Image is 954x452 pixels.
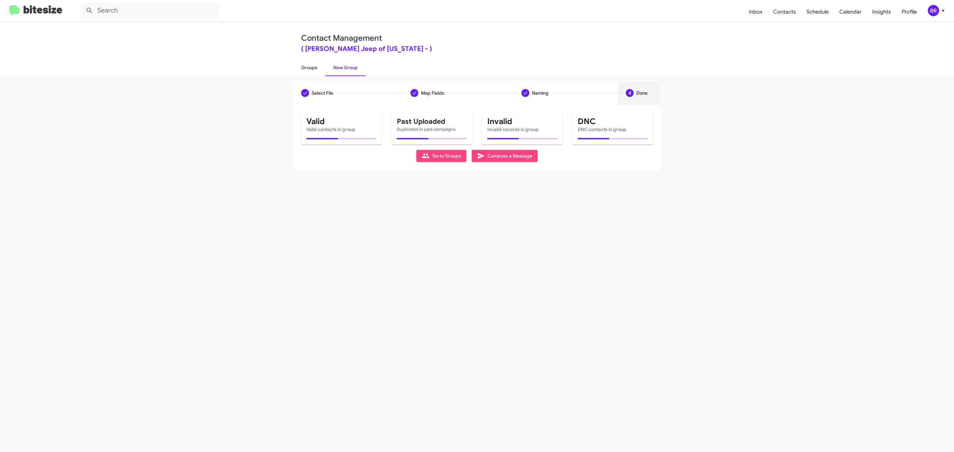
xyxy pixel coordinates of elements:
a: Calendar [834,2,867,22]
button: Go to Groups [416,150,466,162]
a: Schedule [801,2,834,22]
a: Contacts [768,2,801,22]
mat-card-title: DNC [578,118,648,125]
button: Compose a Message [472,150,538,162]
mat-card-subtitle: Invalid records in group [487,126,557,133]
mat-card-title: Valid [306,118,376,125]
a: Groups [293,59,325,76]
input: Search [80,3,219,19]
mat-card-subtitle: Duplicated in past campaigns [397,126,467,133]
span: Compose a Message [477,150,532,162]
mat-card-subtitle: DNC contacts in group [578,126,648,133]
a: Contact Management [301,33,382,43]
a: Inbox [744,2,768,22]
mat-card-title: Past Uploaded [397,118,467,125]
button: BR [922,5,947,16]
span: Go to Groups [422,150,461,162]
mat-card-title: Invalid [487,118,557,125]
mat-card-subtitle: Valid contacts in group [306,126,376,133]
a: Profile [896,2,922,22]
a: Insights [867,2,896,22]
div: BR [928,5,939,16]
a: New Group [325,59,366,76]
div: ( [PERSON_NAME] Jeep of [US_STATE] - ) [301,46,653,52]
